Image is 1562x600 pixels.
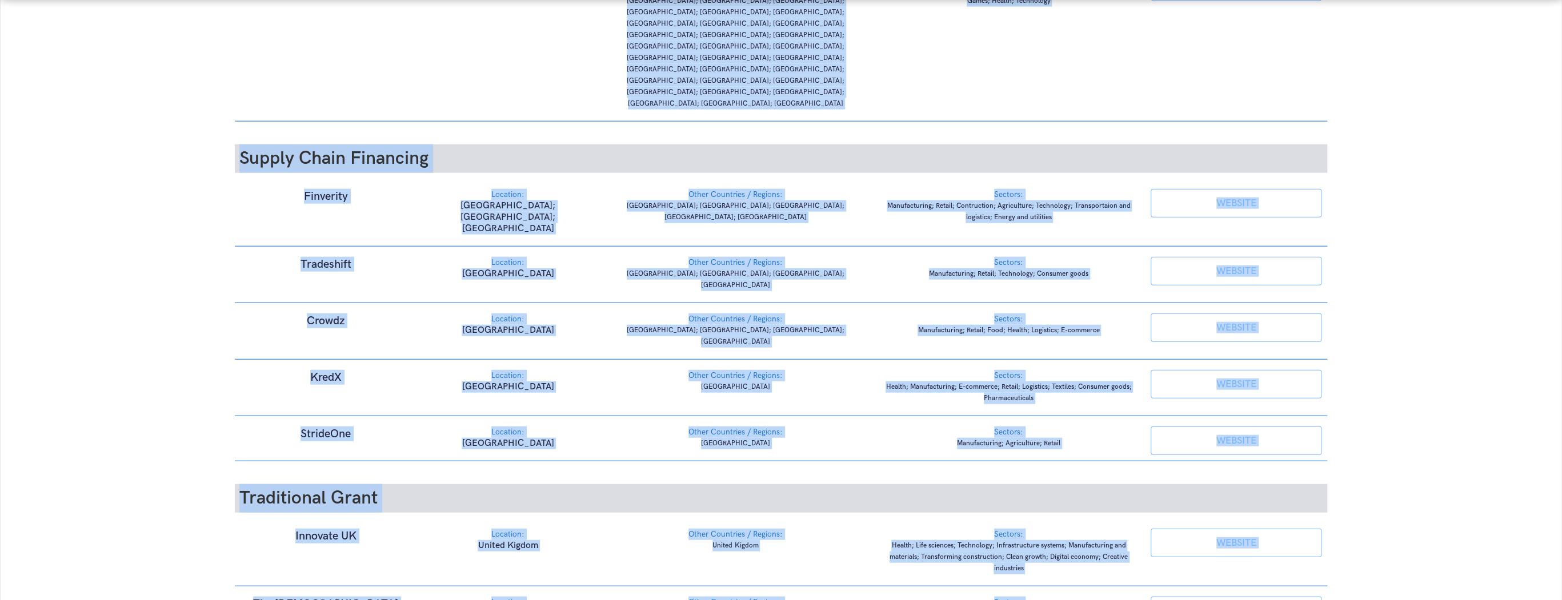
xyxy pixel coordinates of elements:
[878,426,1139,438] div: Sectors:
[878,325,1139,336] p: Manufacturing; Retail; Food; Health; Logistics; E-commerce
[241,426,411,441] h1: StrideOne
[423,540,594,551] p: United Kigdom
[878,438,1139,449] p: Manufacturing; Agriculture; Retail
[241,370,411,385] h1: KredX
[241,313,411,328] h1: Crowdz
[878,313,1139,325] div: Sectors:
[423,529,594,540] div: Location:
[604,426,866,438] div: Other Countries / Regions:
[423,257,594,268] div: Location:
[241,529,411,543] h1: Innovate UK
[604,189,866,200] div: Other Countries / Regions:
[878,268,1139,280] p: Manufacturing; Retail; Technology; Consumer goods
[878,200,1139,223] p: Manufacturing; Retail; Contruction; Agriculture; Technology; Transportaion and logistics; Energy ...
[423,381,594,393] p: [GEOGRAPHIC_DATA]
[423,313,594,325] div: Location:
[604,257,866,268] div: Other Countries / Regions:
[235,484,1327,513] h2: Traditional Grant
[1151,189,1321,218] a: WEBSITE
[241,257,411,272] h1: Tradeshift
[604,200,866,223] p: [GEOGRAPHIC_DATA]; [GEOGRAPHIC_DATA]; [GEOGRAPHIC_DATA]; [GEOGRAPHIC_DATA]; [GEOGRAPHIC_DATA]
[1151,426,1321,455] a: WEBSITE
[423,438,594,449] p: [GEOGRAPHIC_DATA]
[604,438,866,449] p: [GEOGRAPHIC_DATA]
[604,313,866,325] div: Other Countries / Regions:
[604,268,866,291] p: [GEOGRAPHIC_DATA]; [GEOGRAPHIC_DATA]; [GEOGRAPHIC_DATA]; [GEOGRAPHIC_DATA]
[423,200,594,235] p: [GEOGRAPHIC_DATA]; [GEOGRAPHIC_DATA]; [GEOGRAPHIC_DATA]
[1151,370,1321,398] a: WEBSITE
[1151,529,1321,557] a: WEBSITE
[878,257,1139,268] div: Sectors:
[878,540,1139,574] p: Health; Life sciences; Technology; Infrastructure systems; Manufacturing and materials; Transform...
[423,370,594,381] div: Location:
[235,144,1327,173] h2: Supply Chain Financing
[878,529,1139,540] div: Sectors:
[604,381,866,393] p: [GEOGRAPHIC_DATA]
[423,189,594,200] div: Location:
[1151,313,1321,342] a: WEBSITE
[878,370,1139,381] div: Sectors:
[604,529,866,540] div: Other Countries / Regions:
[604,325,866,348] p: [GEOGRAPHIC_DATA]; [GEOGRAPHIC_DATA]; [GEOGRAPHIC_DATA]; [GEOGRAPHIC_DATA]
[241,189,411,204] h1: Finverity
[878,381,1139,404] p: Health; Manufacturing; E-commerce; Retail; Logistics; Textiles; Consumer goods; Pharmaceuticals
[1151,257,1321,285] a: WEBSITE
[423,325,594,336] p: [GEOGRAPHIC_DATA]
[604,540,866,551] p: United Kigdom
[604,370,866,381] div: Other Countries / Regions:
[423,426,594,438] div: Location:
[423,268,594,280] p: [GEOGRAPHIC_DATA]
[878,189,1139,200] div: Sectors:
